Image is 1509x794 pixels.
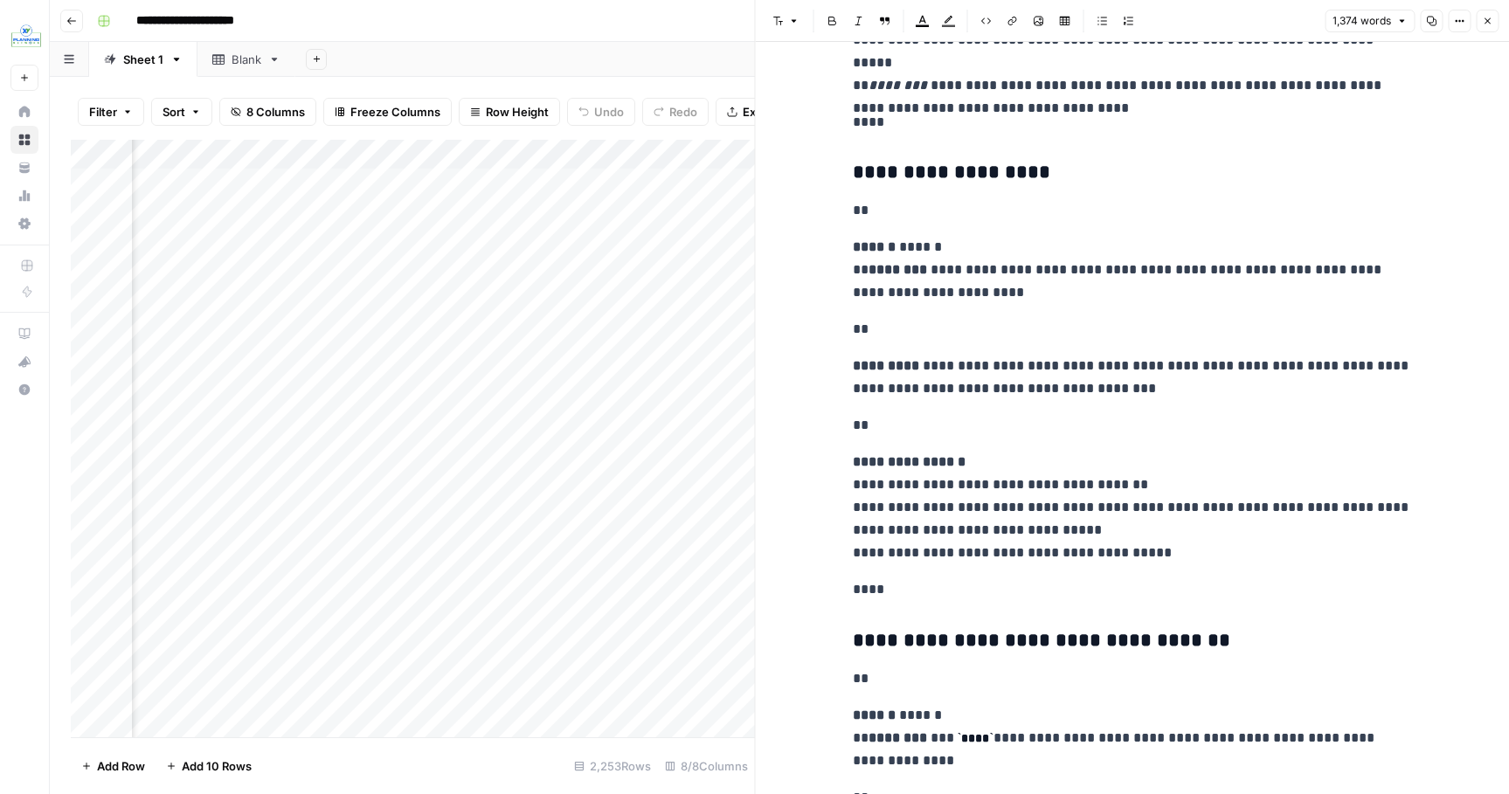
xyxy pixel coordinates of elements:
[669,103,697,121] span: Redo
[78,98,144,126] button: Filter
[10,154,38,182] a: Your Data
[97,757,145,775] span: Add Row
[350,103,440,121] span: Freeze Columns
[10,348,38,376] button: What's new?
[10,376,38,404] button: Help + Support
[197,42,295,77] a: Blank
[743,103,805,121] span: Export CSV
[71,752,156,780] button: Add Row
[10,126,38,154] a: Browse
[10,320,38,348] a: AirOps Academy
[642,98,709,126] button: Redo
[658,752,755,780] div: 8/8 Columns
[459,98,560,126] button: Row Height
[11,349,38,375] div: What's new?
[1325,10,1415,32] button: 1,374 words
[123,51,163,68] div: Sheet 1
[219,98,316,126] button: 8 Columns
[10,210,38,238] a: Settings
[10,182,38,210] a: Usage
[156,752,262,780] button: Add 10 Rows
[246,103,305,121] span: 8 Columns
[182,757,252,775] span: Add 10 Rows
[323,98,452,126] button: Freeze Columns
[567,752,658,780] div: 2,253 Rows
[486,103,549,121] span: Row Height
[163,103,185,121] span: Sort
[1332,13,1391,29] span: 1,374 words
[10,98,38,126] a: Home
[89,103,117,121] span: Filter
[10,14,38,58] button: Workspace: XYPN
[151,98,212,126] button: Sort
[10,20,42,52] img: XYPN Logo
[89,42,197,77] a: Sheet 1
[716,98,816,126] button: Export CSV
[594,103,624,121] span: Undo
[567,98,635,126] button: Undo
[232,51,261,68] div: Blank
